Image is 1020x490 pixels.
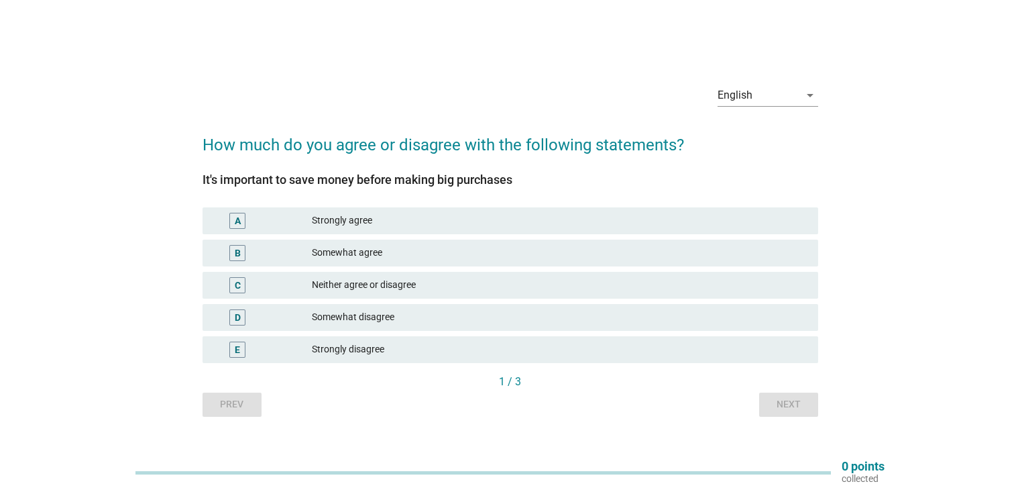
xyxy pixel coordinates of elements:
[312,277,807,293] div: Neither agree or disagree
[235,342,240,356] div: E
[842,473,885,485] p: collected
[235,246,241,260] div: B
[312,213,807,229] div: Strongly agree
[203,170,818,189] div: It's important to save money before making big purchases
[235,278,241,292] div: C
[235,310,241,324] div: D
[312,245,807,261] div: Somewhat agree
[203,119,818,157] h2: How much do you agree or disagree with the following statements?
[802,87,818,103] i: arrow_drop_down
[312,342,807,358] div: Strongly disagree
[842,460,885,473] p: 0 points
[718,89,752,101] div: English
[312,309,807,326] div: Somewhat disagree
[235,213,241,228] div: A
[203,374,818,390] div: 1 / 3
